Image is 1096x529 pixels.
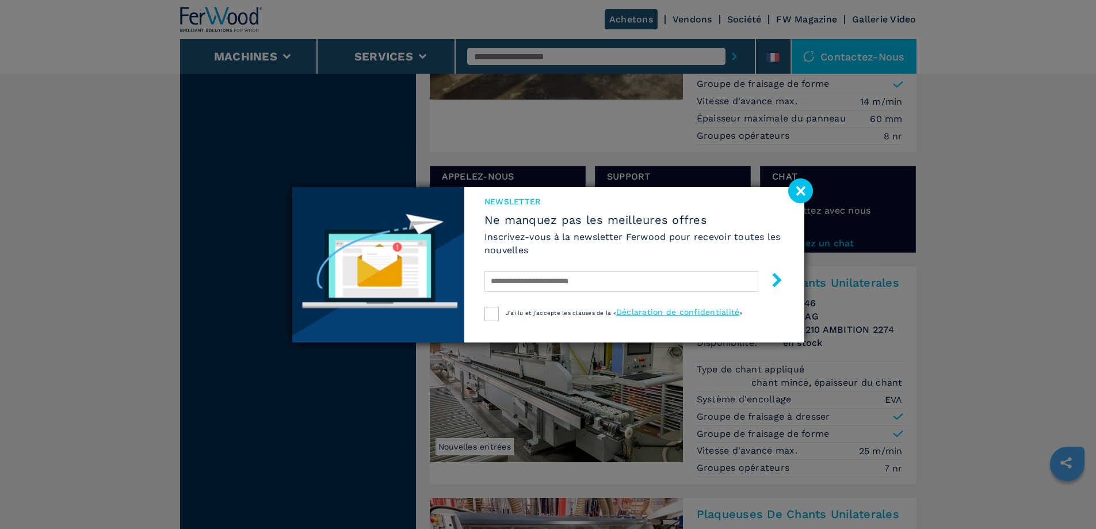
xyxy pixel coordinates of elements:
h6: Inscrivez-vous à la newsletter Ferwood pour recevoir toutes les nouvelles [484,230,784,257]
span: Newsletter [484,196,784,207]
span: J'ai lu et j'accepte les clauses de la « [506,310,616,316]
a: Déclaration de confidentialité [616,307,740,317]
span: » [739,310,742,316]
span: Ne manquez pas les meilleures offres [484,213,784,227]
img: Newsletter image [292,187,464,342]
button: submit-button [758,268,784,295]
